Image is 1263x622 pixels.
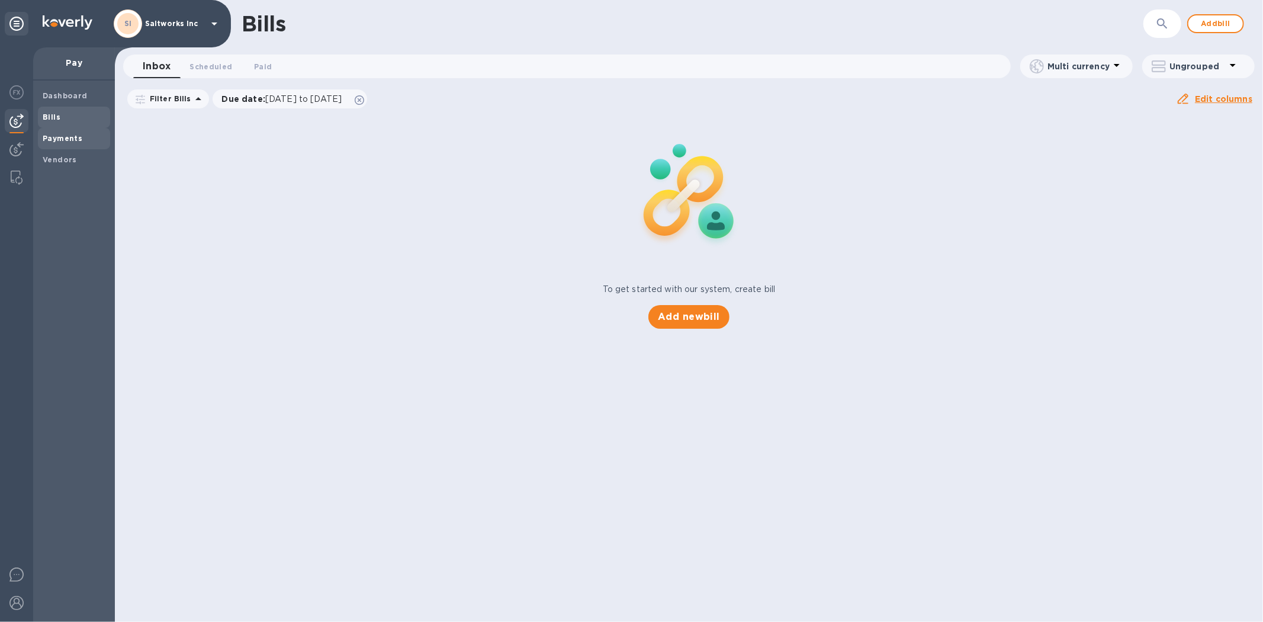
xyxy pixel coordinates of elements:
[43,91,88,100] b: Dashboard
[5,12,28,36] div: Unpin categories
[265,94,342,104] span: [DATE] to [DATE]
[1169,60,1226,72] p: Ungrouped
[145,94,191,104] p: Filter Bills
[1195,94,1252,104] u: Edit columns
[189,60,232,73] span: Scheduled
[43,113,60,121] b: Bills
[43,57,105,69] p: Pay
[213,89,368,108] div: Due date:[DATE] to [DATE]
[1198,17,1233,31] span: Add bill
[242,11,285,36] h1: Bills
[143,58,171,75] span: Inbox
[43,134,82,143] b: Payments
[254,60,272,73] span: Paid
[9,85,24,100] img: Foreign exchange
[43,15,92,30] img: Logo
[1187,14,1244,33] button: Addbill
[124,19,132,28] b: SI
[648,305,729,329] button: Add newbill
[145,20,204,28] p: Saltworks Inc
[43,155,77,164] b: Vendors
[603,283,776,296] p: To get started with our system, create bill
[658,310,720,324] span: Add new bill
[1047,60,1110,72] p: Multi currency
[222,93,348,105] p: Due date :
